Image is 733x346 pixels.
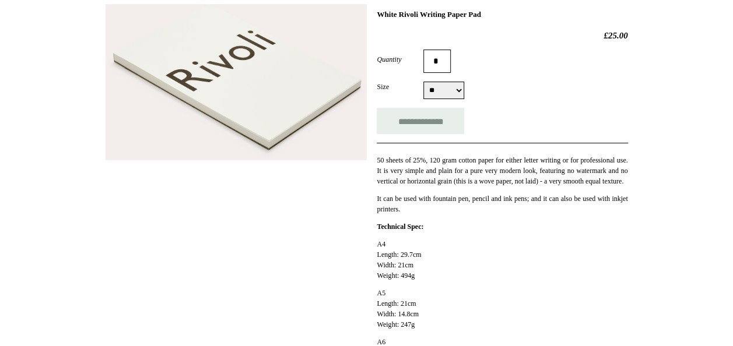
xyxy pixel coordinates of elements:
[377,239,627,281] p: A4 Length: 29.7cm Width: 21cm Weight: 494g
[377,223,423,231] strong: Technical Spec:
[377,155,627,186] p: 50 sheets of 25%, 120 gram cotton paper for either letter writing or for professional use. It is ...
[377,288,627,330] p: A5 Length: 21cm Width: 14.8cm Weight: 247g
[377,30,627,41] h2: £25.00
[377,54,423,65] label: Quantity
[377,82,423,92] label: Size
[106,4,367,160] img: White Rivoli Writing Paper Pad
[377,10,627,19] h1: White Rivoli Writing Paper Pad
[377,193,627,214] p: It can be used with fountain pen, pencil and ink pens; and it can also be used with inkjet printers.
